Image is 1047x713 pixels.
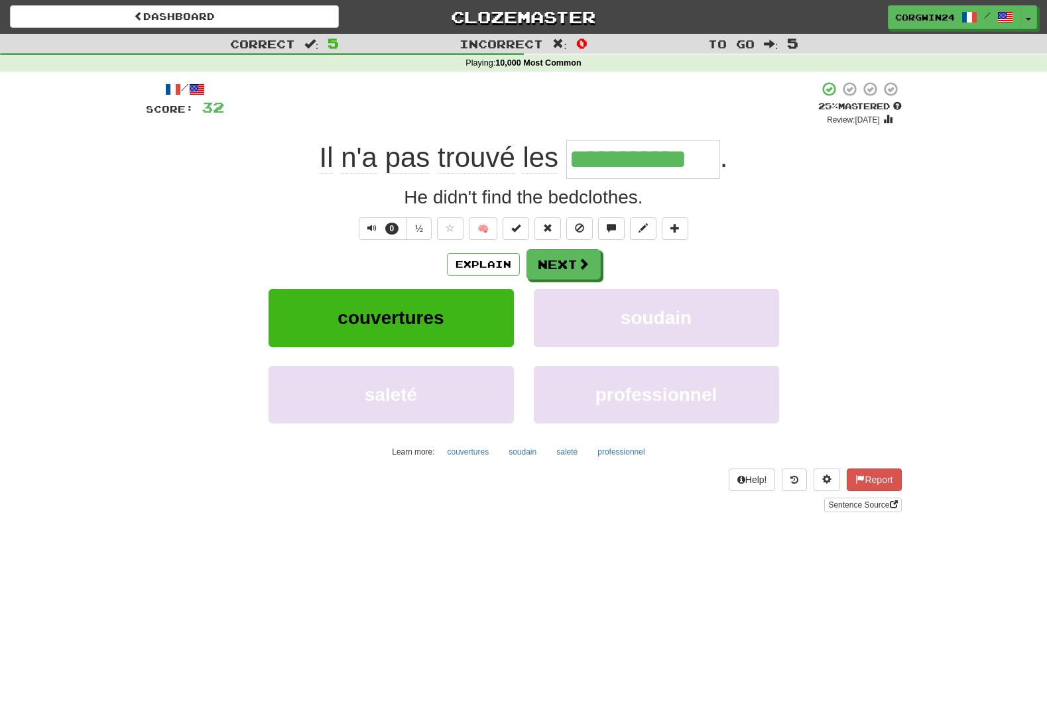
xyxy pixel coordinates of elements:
[304,38,319,50] span: :
[495,58,581,68] strong: 10,000 Most Common
[526,249,601,280] button: Next
[552,38,567,50] span: :
[437,217,463,240] button: Favorite sentence (alt+f)
[365,384,417,405] span: saleté
[576,35,587,51] span: 0
[818,101,838,111] span: 25 %
[269,289,514,347] button: couvertures
[230,37,295,50] span: Correct
[341,142,377,174] span: n'a
[888,5,1020,29] a: corgwin24 /
[595,384,717,405] span: professionnel
[469,217,497,240] button: 🧠
[782,468,807,491] button: Round history (alt+y)
[708,37,755,50] span: To go
[984,11,991,20] span: /
[359,217,407,240] button: 0
[438,142,515,174] span: trouvé
[824,498,901,512] a: Sentence Source
[621,307,692,328] span: soudain
[566,217,593,240] button: Ignore sentence (alt+i)
[338,307,444,328] span: couvertures
[501,442,544,462] button: soudain
[392,447,434,457] small: Learn more:
[359,5,688,28] a: Clozemaster
[847,468,901,491] button: Report
[146,103,194,115] span: Score:
[146,81,224,97] div: /
[895,11,955,23] span: corgwin24
[590,442,652,462] button: professionnel
[827,115,880,125] small: Review: [DATE]
[406,217,432,240] button: ½
[534,289,779,347] button: soudain
[598,217,625,240] button: Discuss sentence (alt+u)
[320,142,334,174] span: Il
[269,366,514,423] button: saleté
[534,217,561,240] button: Reset to 0% Mastered (alt+r)
[385,223,399,235] span: 0
[720,142,728,173] span: .
[818,101,902,113] div: Mastered
[534,366,779,423] button: professionnel
[460,37,543,50] span: Incorrect
[787,35,798,51] span: 5
[549,442,585,462] button: saleté
[523,142,558,174] span: les
[328,35,339,51] span: 5
[662,217,688,240] button: Add to collection (alt+a)
[503,217,529,240] button: Set this sentence to 100% Mastered (alt+m)
[202,99,224,115] span: 32
[385,142,430,174] span: pas
[440,442,496,462] button: couvertures
[729,468,776,491] button: Help!
[146,184,902,211] div: He didn't find the bedclothes.
[764,38,778,50] span: :
[630,217,656,240] button: Edit sentence (alt+d)
[10,5,339,28] a: Dashboard
[356,217,432,240] div: Text-to-speech controls
[447,253,520,276] button: Explain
